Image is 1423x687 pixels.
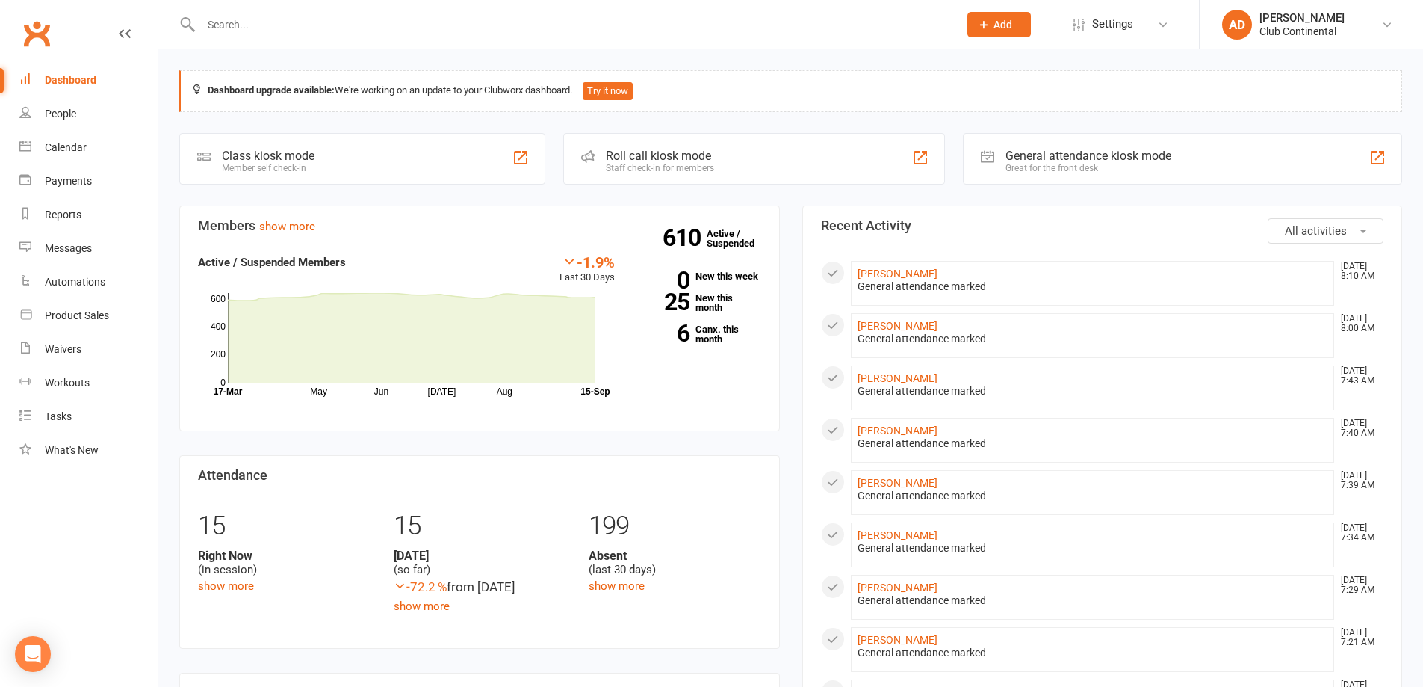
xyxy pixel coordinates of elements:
[858,647,1328,659] div: General attendance marked
[222,149,314,163] div: Class kiosk mode
[858,280,1328,293] div: General attendance marked
[1092,7,1133,41] span: Settings
[858,268,937,280] a: [PERSON_NAME]
[858,425,937,437] a: [PERSON_NAME]
[198,549,371,577] div: (in session)
[589,549,760,577] div: (last 30 days)
[19,434,158,467] a: What's New
[1333,523,1383,543] time: [DATE] 7:34 AM
[19,64,158,97] a: Dashboard
[858,372,937,384] a: [PERSON_NAME]
[45,141,87,153] div: Calendar
[663,227,707,249] strong: 610
[198,579,254,593] a: show more
[858,542,1328,555] div: General attendance marked
[18,15,55,52] a: Clubworx
[1005,163,1171,173] div: Great for the front desk
[15,636,51,672] div: Open Intercom Messenger
[19,232,158,265] a: Messages
[1333,419,1383,438] time: [DATE] 7:40 AM
[858,634,937,646] a: [PERSON_NAME]
[606,163,714,173] div: Staff check-in for members
[394,549,565,563] strong: [DATE]
[1285,224,1347,238] span: All activities
[967,12,1031,37] button: Add
[1333,262,1383,281] time: [DATE] 8:10 AM
[394,579,447,594] span: -72.2 %
[45,410,72,422] div: Tasks
[637,293,761,312] a: 25New this month
[198,256,346,269] strong: Active / Suspended Members
[208,84,335,96] strong: Dashboard upgrade available:
[196,14,948,35] input: Search...
[606,149,714,163] div: Roll call kiosk mode
[637,271,761,281] a: 0New this week
[19,366,158,400] a: Workouts
[19,131,158,164] a: Calendar
[19,299,158,333] a: Product Sales
[1333,628,1383,647] time: [DATE] 7:21 AM
[637,291,689,313] strong: 25
[1259,25,1345,38] div: Club Continental
[559,253,615,270] div: -1.9%
[394,600,450,613] a: show more
[858,529,937,541] a: [PERSON_NAME]
[821,218,1384,233] h3: Recent Activity
[707,218,772,259] a: 610Active / Suspended
[1222,10,1252,40] div: AD
[637,322,689,345] strong: 6
[394,549,565,577] div: (so far)
[589,504,760,549] div: 199
[45,444,99,456] div: What's New
[394,504,565,549] div: 15
[222,163,314,173] div: Member self check-in
[179,70,1402,112] div: We're working on an update to your Clubworx dashboard.
[19,198,158,232] a: Reports
[19,97,158,131] a: People
[1333,471,1383,490] time: [DATE] 7:39 AM
[858,582,937,594] a: [PERSON_NAME]
[19,164,158,198] a: Payments
[19,333,158,366] a: Waivers
[45,242,92,254] div: Messages
[858,437,1328,450] div: General attendance marked
[637,269,689,292] strong: 0
[198,549,371,563] strong: Right Now
[45,108,76,120] div: People
[394,577,565,597] div: from [DATE]
[858,320,937,332] a: [PERSON_NAME]
[1268,218,1383,244] button: All activities
[198,468,761,483] h3: Attendance
[589,579,645,593] a: show more
[45,175,92,187] div: Payments
[45,209,81,221] div: Reports
[45,74,96,86] div: Dashboard
[589,549,760,563] strong: Absent
[198,218,761,233] h3: Members
[993,19,1012,31] span: Add
[19,265,158,299] a: Automations
[19,400,158,434] a: Tasks
[858,333,1328,345] div: General attendance marked
[45,343,81,355] div: Waivers
[559,253,615,286] div: Last 30 Days
[198,504,371,549] div: 15
[45,276,105,288] div: Automations
[1333,314,1383,333] time: [DATE] 8:00 AM
[45,377,90,389] div: Workouts
[858,477,937,489] a: [PERSON_NAME]
[637,324,761,344] a: 6Canx. this month
[45,309,109,321] div: Product Sales
[1333,366,1383,386] time: [DATE] 7:43 AM
[1005,149,1171,163] div: General attendance kiosk mode
[259,220,315,233] a: show more
[858,594,1328,607] div: General attendance marked
[858,385,1328,398] div: General attendance marked
[583,82,633,100] button: Try it now
[1333,576,1383,595] time: [DATE] 7:29 AM
[1259,11,1345,25] div: [PERSON_NAME]
[858,490,1328,502] div: General attendance marked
